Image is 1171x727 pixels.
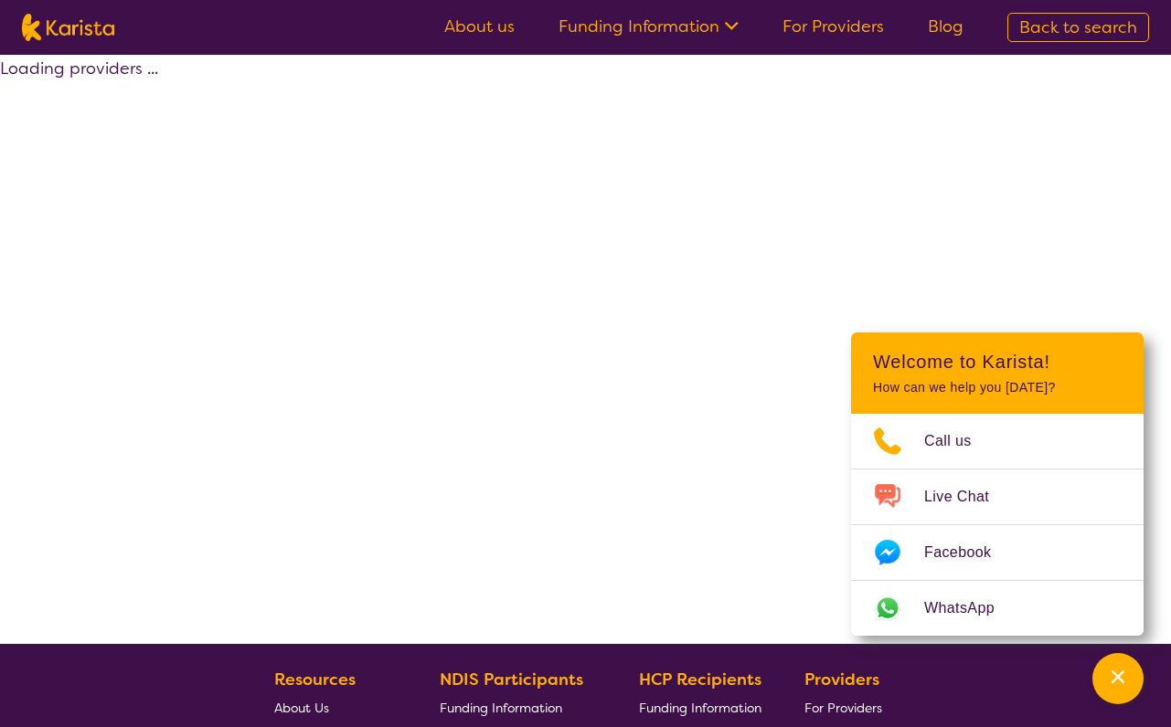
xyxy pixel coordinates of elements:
a: Funding Information [559,16,739,37]
span: Funding Information [440,700,562,716]
img: Karista logo [22,14,114,41]
a: Funding Information [440,693,597,722]
span: Call us [924,427,994,455]
b: Resources [274,669,356,690]
ul: Choose channel [851,414,1144,636]
b: NDIS Participants [440,669,583,690]
p: How can we help you [DATE]? [873,380,1122,395]
span: Back to search [1019,16,1137,38]
button: Channel Menu [1092,653,1144,704]
a: Web link opens in a new tab. [851,581,1144,636]
span: About Us [274,700,329,716]
span: Facebook [924,539,1013,566]
a: Funding Information [639,693,761,722]
a: About us [444,16,515,37]
span: Funding Information [639,700,761,716]
span: Live Chat [924,483,1011,511]
a: For Providers [804,693,889,722]
h2: Welcome to Karista! [873,351,1122,373]
div: Channel Menu [851,332,1144,636]
a: Back to search [1007,13,1149,42]
a: About Us [274,693,397,722]
b: Providers [804,669,879,690]
span: For Providers [804,700,882,716]
b: HCP Recipients [639,669,761,690]
a: For Providers [782,16,884,37]
span: WhatsApp [924,595,1017,622]
a: Blog [928,16,963,37]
